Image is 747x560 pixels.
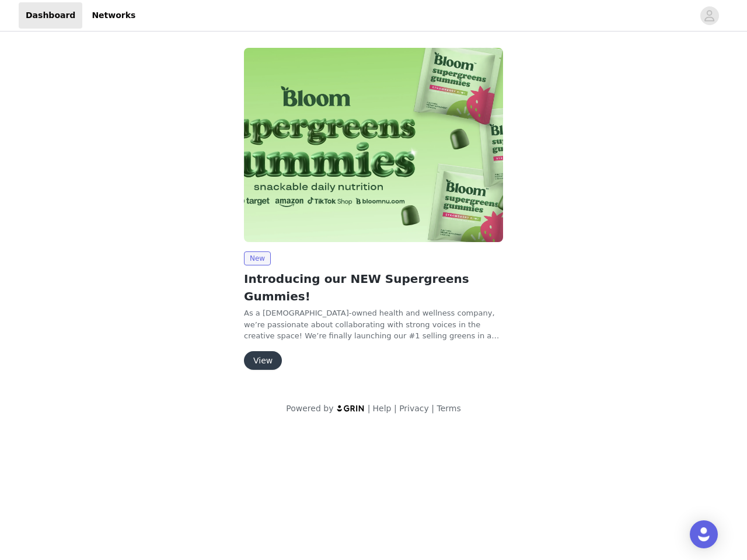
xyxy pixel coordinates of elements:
[704,6,715,25] div: avatar
[373,404,392,413] a: Help
[368,404,371,413] span: |
[399,404,429,413] a: Privacy
[431,404,434,413] span: |
[336,404,365,412] img: logo
[286,404,333,413] span: Powered by
[244,251,271,265] span: New
[19,2,82,29] a: Dashboard
[85,2,142,29] a: Networks
[690,520,718,548] div: Open Intercom Messenger
[244,356,282,365] a: View
[437,404,460,413] a: Terms
[244,351,282,370] button: View
[244,48,503,242] img: Bloom Nutrition
[244,307,503,342] p: As a [DEMOGRAPHIC_DATA]-owned health and wellness company, we’re passionate about collaborating w...
[244,270,503,305] h2: Introducing our NEW Supergreens Gummies!
[394,404,397,413] span: |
